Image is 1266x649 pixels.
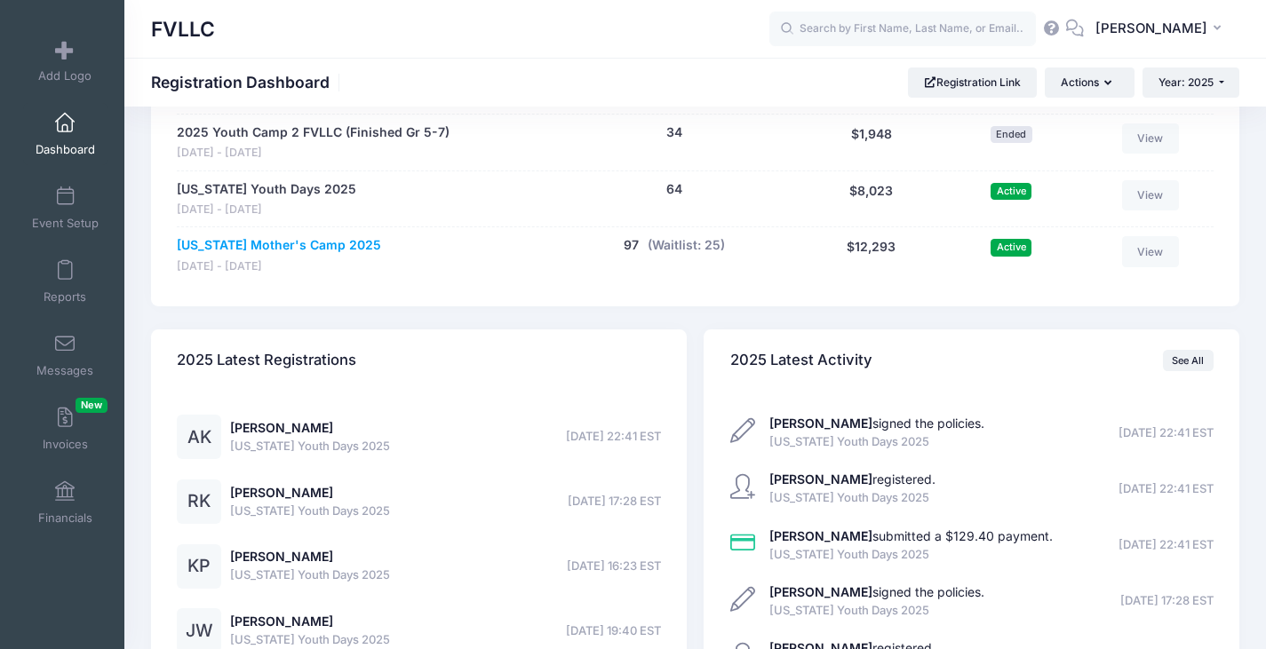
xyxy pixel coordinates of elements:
span: [DATE] 22:41 EST [1119,536,1214,554]
h4: 2025 Latest Activity [730,336,872,386]
span: [DATE] - [DATE] [177,202,356,218]
span: [DATE] - [DATE] [177,258,381,275]
span: [DATE] - [DATE] [177,145,450,162]
span: [DATE] 22:41 EST [566,428,661,446]
a: Dashboard [23,103,107,165]
span: Event Setup [32,216,99,231]
span: [DATE] 22:41 EST [1119,480,1214,498]
a: Financials [23,471,107,534]
strong: [PERSON_NAME] [769,528,872,543]
div: KP [177,544,221,589]
a: [PERSON_NAME] [230,485,333,500]
span: Invoices [43,437,88,452]
span: [PERSON_NAME] [1095,19,1207,38]
a: JW [177,624,221,639]
h4: 2025 Latest Registrations [177,336,356,386]
span: Active [991,183,1031,200]
span: Active [991,239,1031,256]
div: $8,023 [799,180,944,218]
a: InvoicesNew [23,398,107,460]
button: 34 [666,123,682,142]
a: Event Setup [23,177,107,239]
span: Messages [36,363,93,378]
a: [US_STATE] Mother's Camp 2025 [177,236,381,255]
span: [US_STATE] Youth Days 2025 [230,566,390,584]
div: $12,293 [799,236,944,274]
div: AK [177,415,221,459]
input: Search by First Name, Last Name, or Email... [769,12,1036,47]
button: Year: 2025 [1143,67,1239,98]
h1: Registration Dashboard [151,73,345,91]
a: Messages [23,324,107,386]
a: [PERSON_NAME] [230,420,333,435]
span: Dashboard [36,142,95,157]
h1: FVLLC [151,9,215,50]
a: [PERSON_NAME]signed the policies. [769,584,984,599]
a: RK [177,495,221,510]
span: Reports [44,289,86,305]
button: Actions [1045,67,1134,98]
a: [PERSON_NAME]signed the policies. [769,416,984,431]
button: (Waitlist: 25) [648,236,725,255]
a: See All [1163,350,1214,371]
button: 64 [666,180,682,199]
span: Financials [38,510,92,526]
a: View [1122,123,1179,154]
a: Reports [23,250,107,313]
strong: [PERSON_NAME] [769,471,872,487]
a: [PERSON_NAME] [230,549,333,564]
span: Year: 2025 [1159,75,1214,89]
span: [DATE] 22:41 EST [1119,424,1214,442]
a: [PERSON_NAME]submitted a $129.40 payment. [769,528,1053,543]
a: 2025 Youth Camp 2 FVLLC (Finished Gr 5-7) [177,123,450,142]
span: [US_STATE] Youth Days 2025 [769,546,1053,564]
a: View [1122,180,1179,210]
button: [PERSON_NAME] [1084,9,1239,50]
span: Ended [991,126,1032,143]
button: 97 [624,236,639,255]
a: [PERSON_NAME]registered. [769,471,936,487]
span: [DATE] 17:28 EST [1120,592,1214,610]
a: KP [177,559,221,574]
span: New [76,398,107,413]
div: $1,948 [799,123,944,162]
a: View [1122,236,1179,266]
span: [US_STATE] Youth Days 2025 [230,631,390,649]
span: [DATE] 19:40 EST [566,622,661,640]
span: Add Logo [38,68,92,83]
strong: [PERSON_NAME] [769,416,872,431]
span: [US_STATE] Youth Days 2025 [769,489,936,507]
span: [US_STATE] Youth Days 2025 [230,503,390,520]
span: [DATE] 17:28 EST [568,493,661,510]
a: [PERSON_NAME] [230,613,333,629]
a: AK [177,431,221,446]
span: [US_STATE] Youth Days 2025 [769,602,984,620]
a: Registration Link [908,67,1037,98]
a: Add Logo [23,29,107,91]
span: [DATE] 16:23 EST [567,558,661,575]
span: [US_STATE] Youth Days 2025 [230,438,390,455]
a: [US_STATE] Youth Days 2025 [177,180,356,199]
strong: [PERSON_NAME] [769,584,872,599]
div: RK [177,479,221,524]
span: [US_STATE] Youth Days 2025 [769,433,984,451]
